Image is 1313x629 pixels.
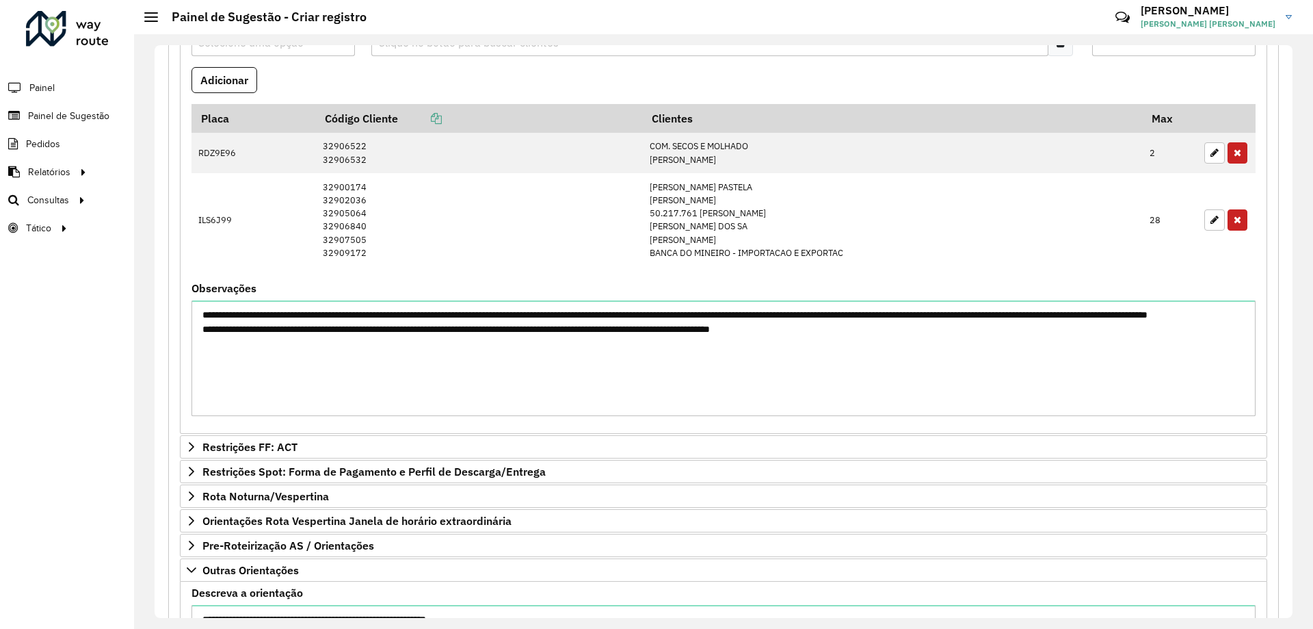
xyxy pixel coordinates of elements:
span: Painel de Sugestão [28,109,109,123]
td: 32906522 32906532 [316,133,642,173]
th: Código Cliente [316,104,642,133]
span: Restrições Spot: Forma de Pagamento e Perfil de Descarga/Entrega [202,466,546,477]
span: Tático [26,221,51,235]
a: Outras Orientações [180,559,1267,582]
span: Painel [29,81,55,95]
h2: Painel de Sugestão - Criar registro [158,10,367,25]
a: Pre-Roteirização AS / Orientações [180,534,1267,557]
td: 2 [1143,133,1197,173]
span: Consultas [27,193,69,207]
a: Restrições FF: ACT [180,435,1267,459]
td: [PERSON_NAME] PASTELA [PERSON_NAME] 50.217.761 [PERSON_NAME] [PERSON_NAME] DOS SA [PERSON_NAME] B... [642,173,1142,266]
td: 32900174 32902036 32905064 32906840 32907505 32909172 [316,173,642,266]
a: Rota Noturna/Vespertina [180,485,1267,508]
td: COM. SECOS E MOLHADO [PERSON_NAME] [642,133,1142,173]
td: RDZ9E96 [191,133,316,173]
a: Orientações Rota Vespertina Janela de horário extraordinária [180,509,1267,532]
a: Copiar [398,112,442,125]
th: Max [1143,104,1197,133]
span: Relatórios [28,165,70,179]
button: Adicionar [191,67,257,93]
label: Observações [191,280,256,296]
span: Orientações Rota Vespertina Janela de horário extraordinária [202,515,512,526]
span: Outras Orientações [202,565,299,576]
a: Restrições Spot: Forma de Pagamento e Perfil de Descarga/Entrega [180,460,1267,483]
th: Placa [191,104,316,133]
span: Restrições FF: ACT [202,441,297,452]
h3: [PERSON_NAME] [1141,4,1275,17]
td: ILS6J99 [191,173,316,266]
label: Descreva a orientação [191,585,303,601]
a: Contato Rápido [1108,3,1137,32]
span: Rota Noturna/Vespertina [202,491,329,502]
span: [PERSON_NAME] [PERSON_NAME] [1141,18,1275,30]
td: 28 [1143,173,1197,266]
th: Clientes [642,104,1142,133]
span: Pre-Roteirização AS / Orientações [202,540,374,551]
span: Pedidos [26,137,60,151]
